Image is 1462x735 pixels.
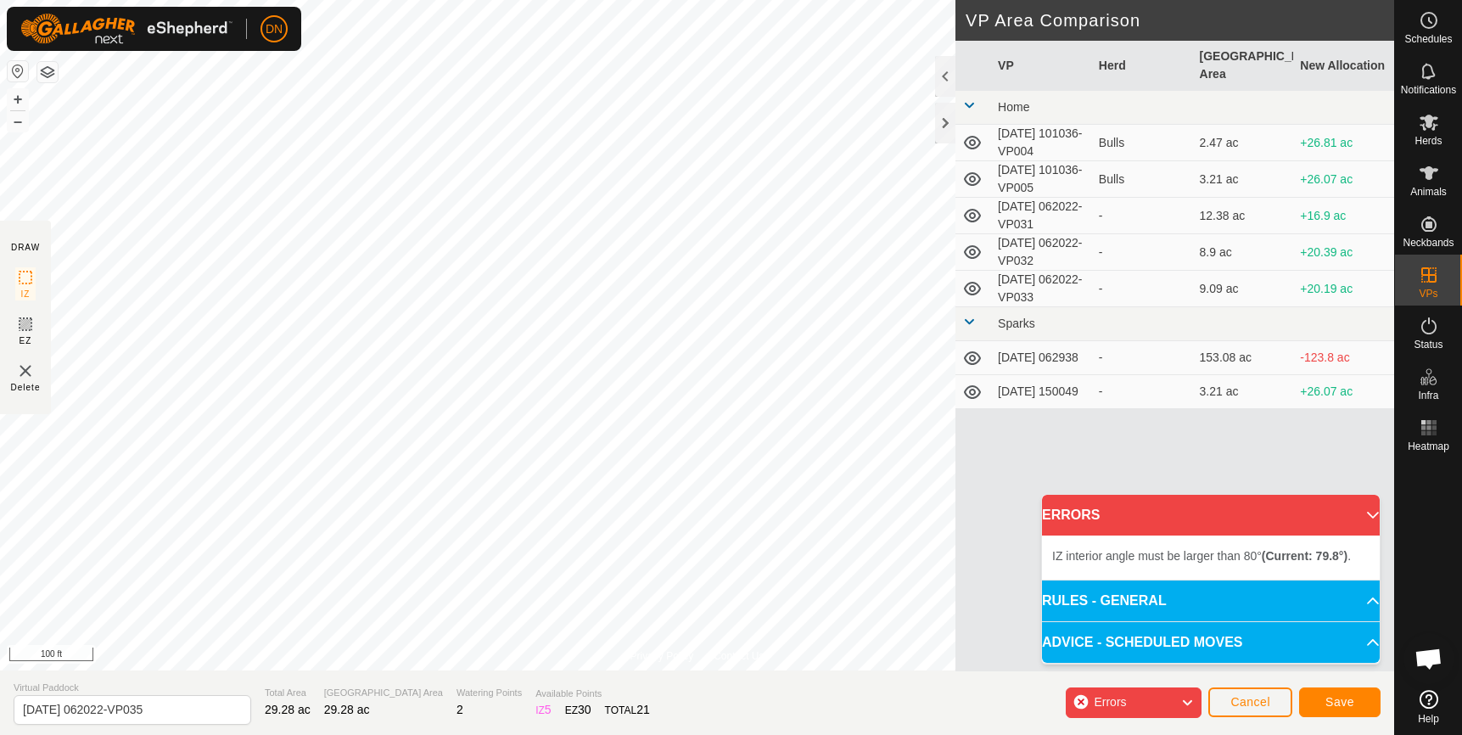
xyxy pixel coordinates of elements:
td: +26.07 ac [1293,375,1394,409]
button: Map Layers [37,62,58,82]
button: Cancel [1208,687,1292,717]
p-accordion-header: ERRORS [1042,495,1380,536]
p-accordion-header: RULES - GENERAL [1042,581,1380,621]
span: IZ [21,288,31,300]
span: Virtual Paddock [14,681,251,695]
td: [DATE] 062938 [991,341,1092,375]
td: 2.47 ac [1193,125,1294,161]
span: RULES - GENERAL [1042,591,1167,611]
td: [DATE] 101036-VP005 [991,161,1092,198]
span: Delete [11,381,41,394]
button: Save [1299,687,1381,717]
div: - [1099,207,1186,225]
div: Bulls [1099,134,1186,152]
h2: VP Area Comparison [966,10,1394,31]
td: [DATE] 150049 [991,375,1092,409]
span: Watering Points [457,686,522,700]
span: 5 [545,703,552,716]
span: ADVICE - SCHEDULED MOVES [1042,632,1242,653]
span: Animals [1410,187,1447,197]
th: VP [991,41,1092,91]
span: Available Points [535,687,650,701]
span: Help [1418,714,1439,724]
td: 9.09 ac [1193,271,1294,307]
td: +20.19 ac [1293,271,1394,307]
span: IZ interior angle must be larger than 80° . [1052,549,1351,563]
button: + [8,89,28,109]
td: +26.81 ac [1293,125,1394,161]
span: Status [1414,339,1442,350]
span: Heatmap [1408,441,1449,452]
div: DRAW [11,241,40,254]
td: 3.21 ac [1193,375,1294,409]
span: Herds [1414,136,1442,146]
img: Gallagher Logo [20,14,232,44]
button: Reset Map [8,61,28,81]
td: 153.08 ac [1193,341,1294,375]
span: 2 [457,703,463,716]
a: Privacy Policy [630,648,693,664]
span: Total Area [265,686,311,700]
span: Errors [1094,695,1126,709]
div: - [1099,244,1186,261]
span: EZ [20,334,32,347]
span: Schedules [1404,34,1452,44]
span: Neckbands [1403,238,1454,248]
div: IZ [535,701,551,719]
p-accordion-header: ADVICE - SCHEDULED MOVES [1042,622,1380,663]
td: [DATE] 062022-VP031 [991,198,1092,234]
td: 3.21 ac [1193,161,1294,198]
th: New Allocation [1293,41,1394,91]
span: 29.28 ac [265,703,311,716]
span: Save [1325,695,1354,709]
a: Contact Us [714,648,764,664]
span: 30 [578,703,591,716]
td: +16.9 ac [1293,198,1394,234]
div: - [1099,383,1186,401]
div: - [1099,280,1186,298]
b: (Current: 79.8°) [1262,549,1347,563]
td: 12.38 ac [1193,198,1294,234]
span: DN [266,20,283,38]
span: [GEOGRAPHIC_DATA] Area [324,686,443,700]
span: Infra [1418,390,1438,401]
span: Sparks [998,317,1035,330]
span: Cancel [1230,695,1270,709]
td: [DATE] 062022-VP033 [991,271,1092,307]
span: Notifications [1401,85,1456,95]
th: [GEOGRAPHIC_DATA] Area [1193,41,1294,91]
span: 21 [636,703,650,716]
td: [DATE] 101036-VP004 [991,125,1092,161]
td: -123.8 ac [1293,341,1394,375]
button: – [8,111,28,132]
div: Open chat [1403,633,1454,684]
a: Help [1395,683,1462,731]
td: +26.07 ac [1293,161,1394,198]
p-accordion-content: ERRORS [1042,536,1380,580]
img: VP [15,361,36,381]
td: +20.39 ac [1293,234,1394,271]
span: ERRORS [1042,505,1100,525]
div: Bulls [1099,171,1186,188]
div: - [1099,349,1186,367]
div: TOTAL [605,701,650,719]
th: Herd [1092,41,1193,91]
td: [DATE] 062022-VP032 [991,234,1092,271]
span: Home [998,100,1029,114]
span: 29.28 ac [324,703,370,716]
td: 8.9 ac [1193,234,1294,271]
span: VPs [1419,289,1437,299]
div: EZ [565,701,591,719]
